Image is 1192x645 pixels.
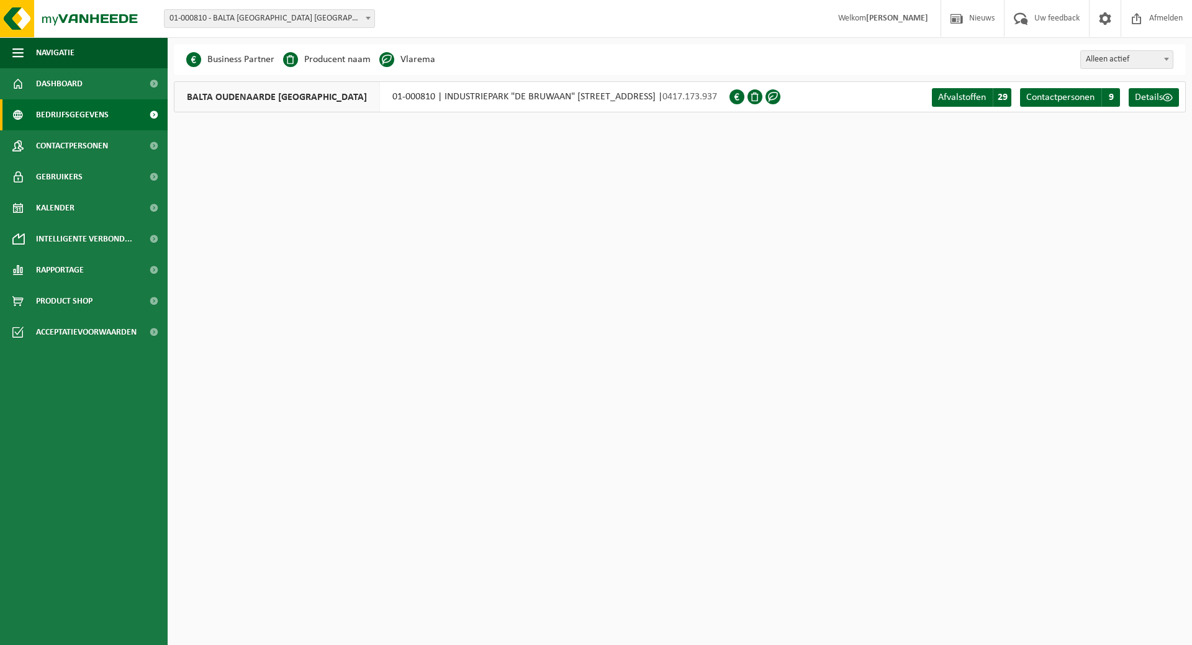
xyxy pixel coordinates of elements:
a: Contactpersonen 9 [1020,88,1120,107]
span: Gebruikers [36,161,83,192]
span: Rapportage [36,255,84,286]
span: Details [1135,92,1163,102]
div: 01-000810 | INDUSTRIEPARK "DE BRUWAAN" [STREET_ADDRESS] | [174,81,729,112]
span: Dashboard [36,68,83,99]
span: 01-000810 - BALTA OUDENAARDE NV - OUDENAARDE [165,10,374,27]
li: Vlarema [379,50,435,69]
span: Contactpersonen [36,130,108,161]
span: Product Shop [36,286,93,317]
span: 0417.173.937 [662,92,717,102]
span: Intelligente verbond... [36,223,132,255]
span: Alleen actief [1080,50,1173,69]
span: Alleen actief [1081,51,1173,68]
span: BALTA OUDENAARDE [GEOGRAPHIC_DATA] [174,82,380,112]
span: Bedrijfsgegevens [36,99,109,130]
span: Contactpersonen [1026,92,1095,102]
a: Details [1129,88,1179,107]
span: 01-000810 - BALTA OUDENAARDE NV - OUDENAARDE [164,9,375,28]
span: Afvalstoffen [938,92,986,102]
span: Kalender [36,192,74,223]
span: 9 [1101,88,1120,107]
span: Acceptatievoorwaarden [36,317,137,348]
span: 29 [993,88,1011,107]
span: Navigatie [36,37,74,68]
li: Producent naam [283,50,371,69]
a: Afvalstoffen 29 [932,88,1011,107]
li: Business Partner [186,50,274,69]
strong: [PERSON_NAME] [866,14,928,23]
